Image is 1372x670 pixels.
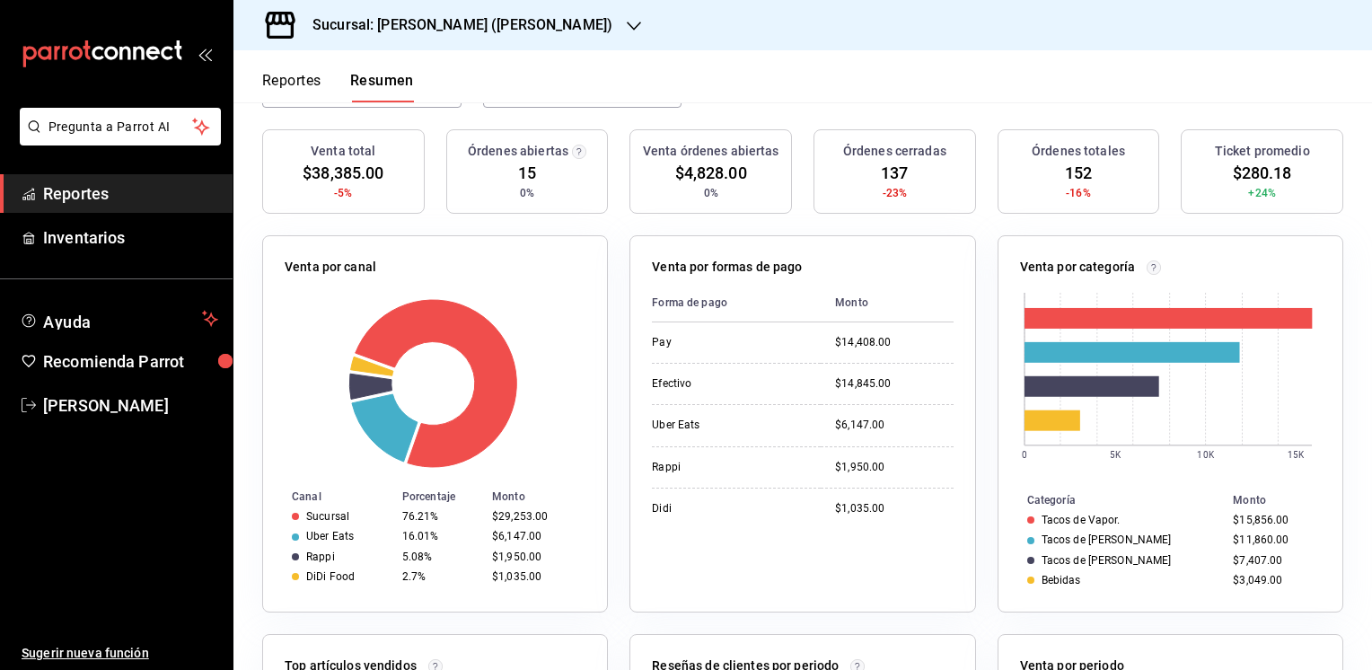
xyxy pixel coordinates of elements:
[306,530,354,542] div: Uber Eats
[843,142,946,161] h3: Órdenes cerradas
[652,460,806,475] div: Rappi
[835,460,954,475] div: $1,950.00
[1032,142,1125,161] h3: Órdenes totales
[652,418,806,433] div: Uber Eats
[998,490,1227,510] th: Categoría
[1233,574,1314,586] div: $3,049.00
[1248,185,1276,201] span: +24%
[835,335,954,350] div: $14,408.00
[306,551,335,563] div: Rappi
[1042,514,1121,526] div: Tacos de Vapor.
[1065,161,1092,185] span: 152
[1110,450,1121,460] text: 5K
[1226,490,1342,510] th: Monto
[402,530,478,542] div: 16.01%
[311,142,375,161] h3: Venta total
[835,376,954,392] div: $14,845.00
[1020,258,1136,277] p: Venta por categoría
[652,284,821,322] th: Forma de pago
[350,72,414,102] button: Resumen
[492,570,578,583] div: $1,035.00
[198,47,212,61] button: open_drawer_menu
[1233,533,1314,546] div: $11,860.00
[402,510,478,523] div: 76.21%
[652,335,806,350] div: Pay
[13,130,221,149] a: Pregunta a Parrot AI
[1233,514,1314,526] div: $15,856.00
[1288,450,1305,460] text: 15K
[1022,450,1027,460] text: 0
[22,644,218,663] span: Sugerir nueva función
[1042,554,1172,567] div: Tacos de [PERSON_NAME]
[262,72,414,102] div: navigation tabs
[835,501,954,516] div: $1,035.00
[48,118,193,137] span: Pregunta a Parrot AI
[402,570,478,583] div: 2.7%
[520,185,534,201] span: 0%
[262,72,321,102] button: Reportes
[883,185,908,201] span: -23%
[402,551,478,563] div: 5.08%
[675,161,747,185] span: $4,828.00
[20,108,221,145] button: Pregunta a Parrot AI
[43,181,218,206] span: Reportes
[492,510,578,523] div: $29,253.00
[485,487,607,507] th: Monto
[306,510,349,523] div: Sucursal
[835,418,954,433] div: $6,147.00
[492,530,578,542] div: $6,147.00
[306,570,355,583] div: DiDi Food
[704,185,718,201] span: 0%
[43,393,218,418] span: [PERSON_NAME]
[43,225,218,250] span: Inventarios
[1066,185,1091,201] span: -16%
[303,161,383,185] span: $38,385.00
[881,161,908,185] span: 137
[652,376,806,392] div: Efectivo
[334,185,352,201] span: -5%
[1233,554,1314,567] div: $7,407.00
[652,501,806,516] div: Didi
[652,258,802,277] p: Venta por formas de pago
[468,142,568,161] h3: Órdenes abiertas
[285,258,376,277] p: Venta por canal
[43,308,195,330] span: Ayuda
[821,284,954,322] th: Monto
[298,14,612,36] h3: Sucursal: [PERSON_NAME] ([PERSON_NAME])
[1042,574,1081,586] div: Bebidas
[492,551,578,563] div: $1,950.00
[263,487,395,507] th: Canal
[43,349,218,374] span: Recomienda Parrot
[1042,533,1172,546] div: Tacos de [PERSON_NAME]
[643,142,779,161] h3: Venta órdenes abiertas
[1215,142,1310,161] h3: Ticket promedio
[395,487,485,507] th: Porcentaje
[1233,161,1292,185] span: $280.18
[518,161,536,185] span: 15
[1197,450,1214,460] text: 10K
